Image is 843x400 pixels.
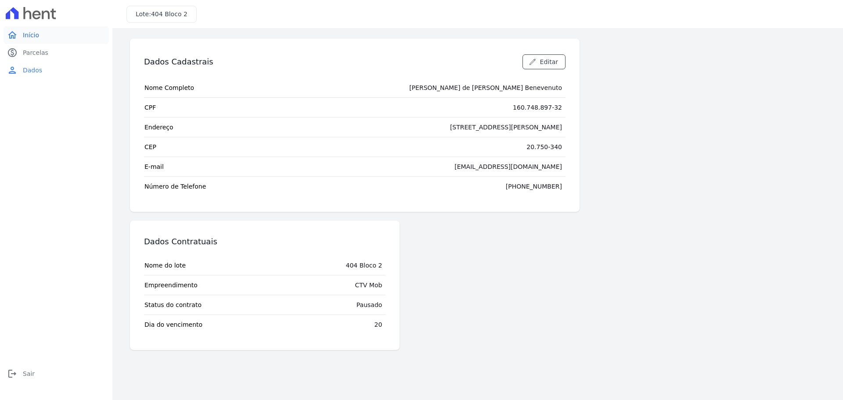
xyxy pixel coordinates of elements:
a: homeInício [4,26,109,44]
a: Editar [522,54,566,69]
span: E-mail [144,162,164,171]
h3: Dados Cadastrais [144,57,213,67]
a: paidParcelas [4,44,109,61]
span: 404 Bloco 2 [151,11,187,18]
span: Status do contrato [144,300,202,309]
span: Dados [23,66,42,75]
span: CEP [144,143,156,151]
div: 160.748.897-32 [513,103,562,112]
i: paid [7,47,18,58]
a: logoutSair [4,365,109,382]
span: Parcelas [23,48,48,57]
div: Pausado [357,300,382,309]
span: Dia do vencimento [144,320,202,329]
span: Início [23,31,39,39]
div: [EMAIL_ADDRESS][DOMAIN_NAME] [454,162,562,171]
div: 20.750-340 [526,143,562,151]
span: CPF [144,103,156,112]
i: home [7,30,18,40]
span: Endereço [144,123,173,132]
div: [PERSON_NAME] de [PERSON_NAME] Benevenuto [409,83,562,92]
h3: Dados Contratuais [144,236,217,247]
span: Editar [540,57,558,66]
div: 20 [375,320,382,329]
h3: Lote: [136,10,187,19]
span: Nome Completo [144,83,194,92]
span: Empreendimento [144,281,198,289]
span: Nome do lote [144,261,186,270]
i: person [7,65,18,75]
a: personDados [4,61,109,79]
div: [STREET_ADDRESS][PERSON_NAME] [450,123,562,132]
i: logout [7,368,18,379]
div: CTV Mob [355,281,382,289]
div: 404 Bloco 2 [346,261,382,270]
span: Sair [23,369,35,378]
div: [PHONE_NUMBER] [506,182,562,191]
span: Número de Telefone [144,182,206,191]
